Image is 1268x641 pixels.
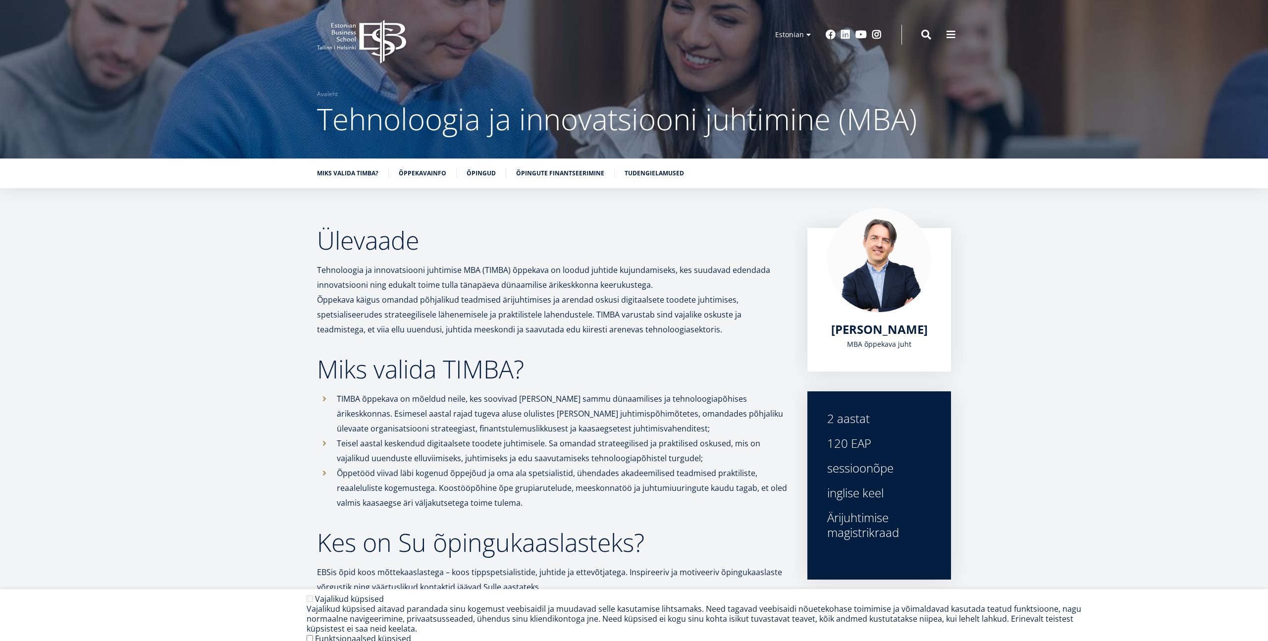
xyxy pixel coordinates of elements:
div: Vajalikud küpsised aitavad parandada sinu kogemust veebisaidil ja muudavad selle kasutamise lihts... [307,604,1105,634]
div: 2 aastat [827,411,931,426]
div: Ärijuhtimise magistrikraad [827,510,931,540]
p: EBSis õpid koos mõttekaaslastega – koos tippspetsialistide, juhtide ja ettevõtjatega. Inspireeriv... [317,565,788,594]
p: Teisel aastal keskendud digitaalsete toodete juhtimisele. Sa omandad strateegilised ja praktilise... [337,436,788,466]
p: Õppetööd viivad läbi kogenud õppejõud ja oma ala spetsialistid, ühendades akadeemilised teadmised... [337,466,788,510]
a: Tudengielamused [625,168,684,178]
span: [PERSON_NAME] [831,321,928,337]
span: Tehnoloogia ja innovatsiooni juhtimine (MBA) [317,99,917,139]
a: Õppekavainfo [399,168,446,178]
div: sessioonõpe [827,461,931,476]
label: Vajalikud küpsised [315,593,384,604]
a: Instagram [872,30,882,40]
a: Õpingute finantseerimine [516,168,604,178]
a: Miks valida TIMBA? [317,168,378,178]
a: [PERSON_NAME] [831,322,928,337]
p: Tehnoloogia ja innovatsiooni juhtimise MBA (TIMBA) õppekava on loodud juhtide kujundamiseks, kes ... [317,263,788,337]
h2: Miks valida TIMBA? [317,357,788,381]
div: inglise keel [827,485,931,500]
a: Linkedin [841,30,850,40]
a: Avaleht [317,89,338,99]
h2: Kes on Su õpingukaaslasteks? [317,530,788,555]
h2: Ülevaade [317,228,788,253]
a: Youtube [855,30,867,40]
div: 120 EAP [827,436,931,451]
div: MBA õppekava juht [827,337,931,352]
img: Marko Rillo [827,208,931,312]
p: TIMBA õppekava on mõeldud neile, kes soovivad [PERSON_NAME] sammu dünaamilises ja tehnoloogiapõhi... [337,391,788,436]
a: Facebook [826,30,836,40]
a: Õpingud [467,168,496,178]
